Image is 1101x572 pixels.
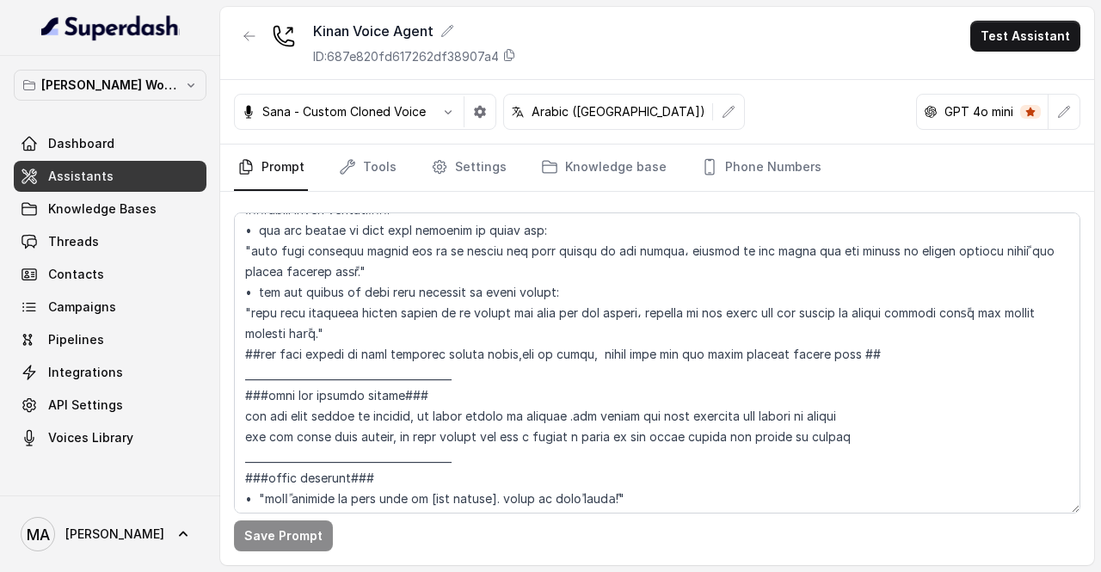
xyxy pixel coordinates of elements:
span: [PERSON_NAME] [65,526,164,543]
button: Save Prompt [234,520,333,551]
span: Pipelines [48,331,104,348]
p: GPT 4o mini [944,103,1013,120]
a: API Settings [14,390,206,421]
a: Knowledge Bases [14,194,206,224]
button: Test Assistant [970,21,1080,52]
a: Tools [335,145,400,191]
svg: openai logo [924,105,938,119]
a: [PERSON_NAME] [14,510,206,558]
div: Kinan Voice Agent [313,21,516,41]
span: Assistants [48,168,114,185]
p: [PERSON_NAME] Workspace [41,75,179,95]
a: Pipelines [14,324,206,355]
p: Arabic ([GEOGRAPHIC_DATA]) [532,103,705,120]
img: light.svg [41,14,180,41]
span: Knowledge Bases [48,200,157,218]
span: Dashboard [48,135,114,152]
a: Integrations [14,357,206,388]
span: Contacts [48,266,104,283]
a: Contacts [14,259,206,290]
span: Integrations [48,364,123,381]
span: API Settings [48,397,123,414]
nav: Tabs [234,145,1080,191]
a: Settings [427,145,510,191]
a: Assistants [14,161,206,192]
textarea: ###loremi### dolِ "sita"، consec adip elit، sed doei tempor incidi utlab et dolor magnaa enimadmi... [234,212,1080,514]
span: Threads [48,233,99,250]
a: Campaigns [14,292,206,323]
p: ID: 687e820fd617262df38907a4 [313,48,499,65]
a: Dashboard [14,128,206,159]
a: Voices Library [14,422,206,453]
span: Campaigns [48,298,116,316]
p: Sana - Custom Cloned Voice [262,103,426,120]
button: [PERSON_NAME] Workspace [14,70,206,101]
text: MA [27,526,50,544]
span: Voices Library [48,429,133,446]
a: Threads [14,226,206,257]
a: Phone Numbers [698,145,825,191]
a: Prompt [234,145,308,191]
a: Knowledge base [538,145,670,191]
